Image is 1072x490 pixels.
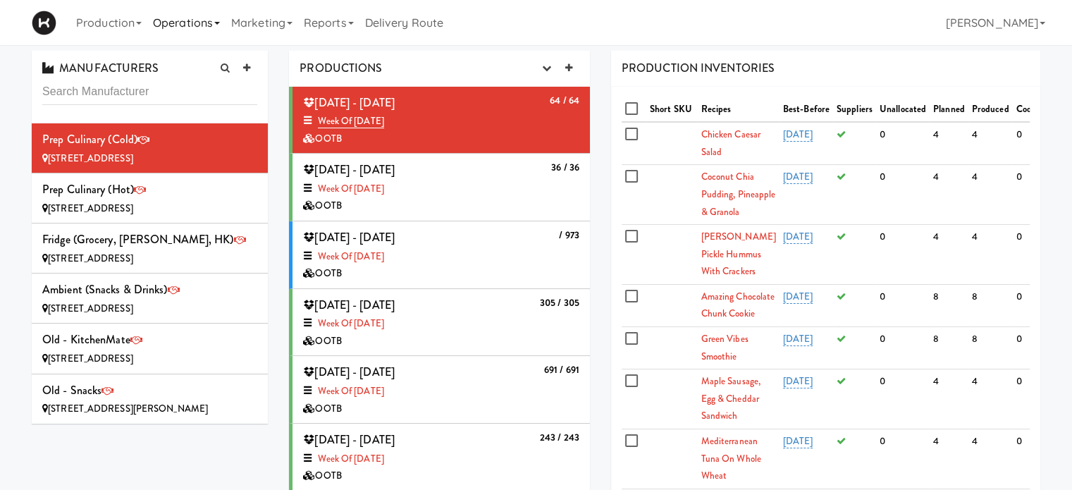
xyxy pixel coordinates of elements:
li: 36 / 36 [DATE] - [DATE]Week of [DATE]OOTB [289,154,590,221]
li: Old - KitchenMate[STREET_ADDRESS] [32,324,268,374]
span: [STREET_ADDRESS] [48,202,133,215]
span: Old - Snacks [42,382,101,398]
tr: Maple Sausage, Egg & Cheddar Sandwich[DATE]0440 [622,369,1049,429]
a: [DATE] [783,230,813,244]
td: 8 [968,284,1013,326]
td: 4 [930,369,968,429]
tr: Green Vibes Smoothie[DATE]0880 [622,327,1049,369]
span: [STREET_ADDRESS][PERSON_NAME] [48,402,208,415]
li: / 973 [DATE] - [DATE]Week of [DATE]OOTB [289,221,590,289]
span: [DATE] - [DATE] [303,94,395,111]
div: OOTB [303,333,579,350]
th: Planned [930,97,968,123]
th: Short SKU [646,97,698,123]
td: 4 [968,165,1013,225]
b: 691 / 691 [544,363,579,376]
div: OOTB [303,265,579,283]
a: Week of [DATE] [318,384,383,398]
a: Week of [DATE] [318,114,383,128]
a: [DATE] [783,332,813,346]
span: [DATE] - [DATE] [303,229,395,245]
a: Week of [DATE] [318,250,383,263]
div: OOTB [303,197,579,215]
td: 0 [1012,165,1049,225]
span: [DATE] - [DATE] [303,297,395,313]
span: [STREET_ADDRESS] [48,252,133,265]
a: Mediterranean Tuna On Whole Wheat [701,434,761,482]
b: 36 / 36 [551,161,579,174]
tr: Amazing Chocolate Chunk Cookie[DATE]0880 [622,284,1049,326]
tr: Coconut Chia Pudding, Pineapple & Granola[DATE]0440 [622,165,1049,225]
td: 8 [930,284,968,326]
a: Maple Sausage, Egg & Cheddar Sandwich [701,374,760,422]
td: 0 [876,369,930,429]
span: Prep Culinary (Cold) [42,131,137,147]
a: [DATE] [783,170,813,184]
th: Produced [968,97,1013,123]
td: 4 [930,165,968,225]
a: Green Vibes Smoothie [701,332,748,363]
div: OOTB [303,467,579,485]
span: [DATE] - [DATE] [303,364,395,380]
span: MANUFACTURERS [42,60,159,76]
td: 4 [930,225,968,285]
a: [DATE] [783,374,813,388]
a: [DATE] [783,128,813,142]
th: Best-Before [780,97,833,123]
td: 8 [930,327,968,369]
span: Old - KitchenMate [42,331,130,348]
td: 0 [1012,429,1049,489]
span: [STREET_ADDRESS] [48,352,133,365]
td: 4 [968,429,1013,489]
td: 0 [1012,284,1049,326]
span: Prep Culinary (Hot) [42,181,134,197]
td: 4 [968,122,1013,165]
td: 0 [1012,122,1049,165]
div: OOTB [303,130,579,148]
span: Fridge (Grocery, [PERSON_NAME], HK) [42,231,234,247]
a: Week of [DATE] [318,182,383,195]
span: [STREET_ADDRESS] [48,302,133,315]
span: [STREET_ADDRESS] [48,152,133,165]
a: [DATE] [783,434,813,448]
span: PRODUCTION INVENTORIES [622,60,775,76]
a: Amazing Chocolate Chunk Cookie [701,290,775,321]
td: 0 [876,225,930,285]
span: PRODUCTIONS [300,60,382,76]
td: 4 [930,429,968,489]
input: Search Manufacturer [42,79,257,105]
td: 0 [1012,225,1049,285]
td: 8 [968,327,1013,369]
a: Coconut Chia Pudding, Pineapple & Granola [701,170,776,218]
tr: Chicken Caesar Salad[DATE]0440 [622,122,1049,165]
tr: Mediterranean Tuna On Whole Wheat[DATE]0440 [622,429,1049,489]
a: Week of [DATE] [318,317,383,330]
li: 64 / 64 [DATE] - [DATE]Week of [DATE]OOTB [289,87,590,154]
a: [PERSON_NAME] Pickle Hummus With Crackers [701,230,776,278]
td: 0 [876,122,930,165]
a: Chicken Caesar Salad [701,128,760,159]
b: / 973 [559,228,579,242]
div: OOTB [303,400,579,418]
li: Ambient (Snacks & Drinks)[STREET_ADDRESS] [32,274,268,324]
tr: [PERSON_NAME] Pickle Hummus With Crackers[DATE]0440 [622,225,1049,285]
li: 691 / 691 [DATE] - [DATE]Week of [DATE]OOTB [289,356,590,424]
td: 0 [876,429,930,489]
th: Suppliers [833,97,876,123]
span: [DATE] - [DATE] [303,161,395,178]
li: Fridge (Grocery, [PERSON_NAME], HK)[STREET_ADDRESS] [32,223,268,274]
td: 4 [968,369,1013,429]
span: [DATE] - [DATE] [303,431,395,448]
span: Ambient (Snacks & Drinks) [42,281,168,298]
td: 0 [876,165,930,225]
td: 4 [930,122,968,165]
li: Prep Culinary (Cold)[STREET_ADDRESS] [32,123,268,173]
td: 0 [876,284,930,326]
td: 0 [876,327,930,369]
li: 305 / 305 [DATE] - [DATE]Week of [DATE]OOTB [289,289,590,357]
th: Recipes [698,97,780,123]
td: 4 [968,225,1013,285]
td: 0 [1012,369,1049,429]
th: Unallocated [876,97,930,123]
img: Micromart [32,11,56,35]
